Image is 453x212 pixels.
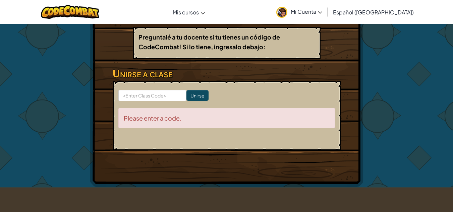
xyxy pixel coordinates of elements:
span: Mi Cuenta [291,8,322,15]
a: Mi Cuenta [273,1,326,22]
h3: Unirse a clase [113,66,341,81]
img: CodeCombat logo [41,5,100,19]
b: Preguntalé a tu docente si tu tienes un código de CodeCombat! Si lo tiene, ingresalo debajo: [138,33,280,51]
input: Unirse [186,90,209,101]
span: Español ([GEOGRAPHIC_DATA]) [333,9,414,16]
a: Español ([GEOGRAPHIC_DATA]) [330,3,417,21]
a: Mis cursos [169,3,208,21]
div: Please enter a code. [118,108,335,128]
span: Mis cursos [173,9,199,16]
img: avatar [276,7,287,18]
input: <Enter Class Code> [118,90,186,101]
